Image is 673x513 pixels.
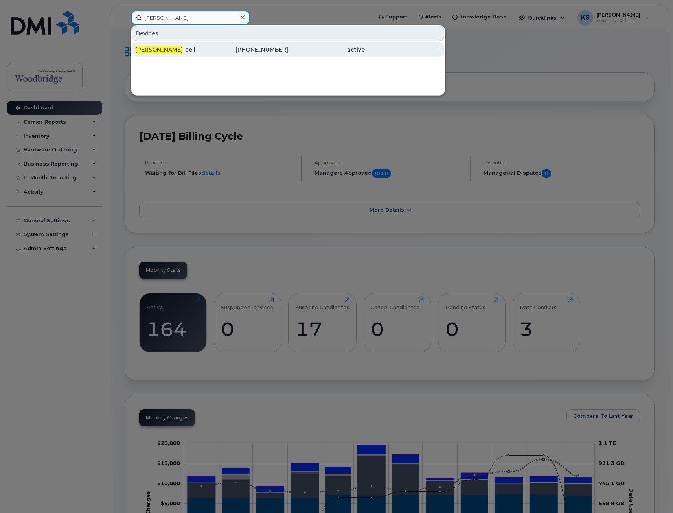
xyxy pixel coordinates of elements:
div: - [365,46,441,54]
div: [PHONE_NUMBER] [212,46,289,54]
span: [PERSON_NAME] [135,46,183,53]
div: -cell [135,46,212,54]
div: active [288,46,365,54]
div: Devices [132,26,444,41]
a: [PERSON_NAME]-cell[PHONE_NUMBER]active- [132,42,444,57]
